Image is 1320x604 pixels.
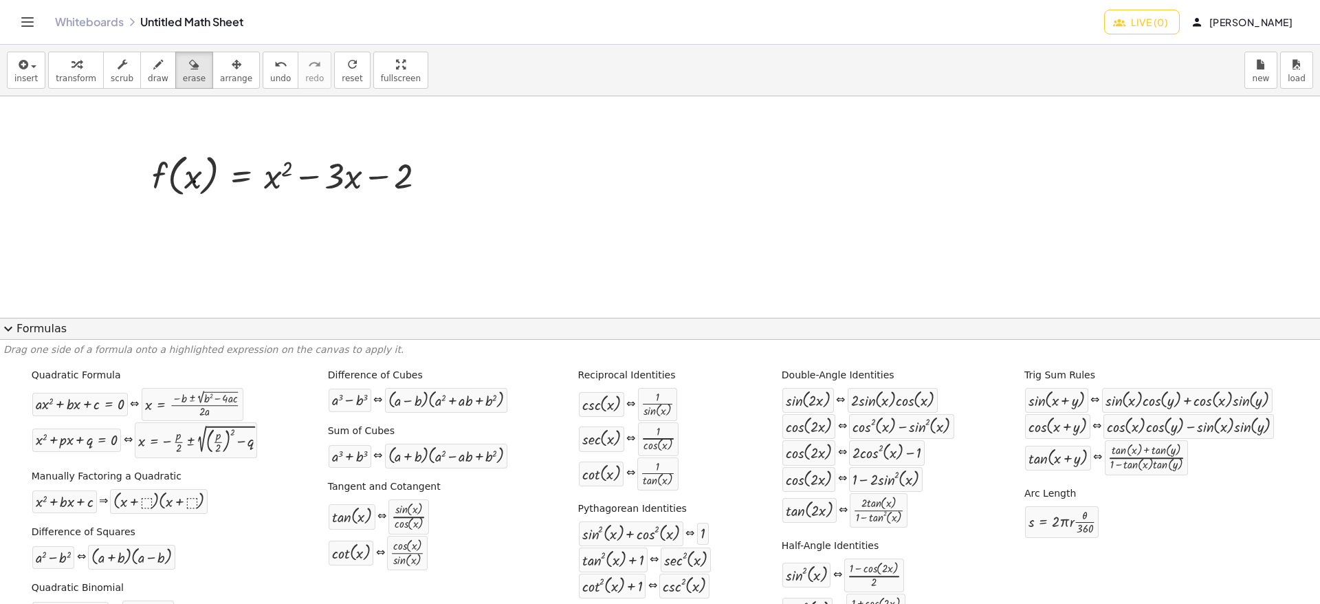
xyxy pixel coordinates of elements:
span: scrub [111,74,133,83]
div: ⇔ [373,393,382,409]
div: ⇔ [1093,450,1102,466]
label: Manually Factoring a Quadratic [32,470,181,484]
span: draw [148,74,168,83]
div: ⇔ [648,579,657,594]
button: arrange [212,52,260,89]
div: ⇔ [838,445,847,461]
div: ⇔ [130,397,139,413]
span: fullscreen [381,74,421,83]
div: ⇔ [626,466,635,482]
div: ⇔ [377,509,386,525]
label: Half-Angle Identities [782,539,879,553]
div: ⇔ [838,471,847,487]
button: redoredo [298,52,331,89]
button: undoundo [263,52,298,89]
div: ⇔ [838,419,847,435]
span: reset [342,74,362,83]
button: insert [7,52,45,89]
a: Whiteboards [55,15,124,29]
div: ⇔ [1090,393,1099,409]
label: Trig Sum Rules [1024,369,1095,382]
div: ⇔ [77,550,86,565]
button: erase [175,52,213,89]
span: load [1288,74,1306,83]
div: ⇔ [836,393,845,409]
div: ⇔ [1092,419,1101,435]
label: Quadratic Formula [32,369,121,382]
span: arrange [220,74,252,83]
div: ⇔ [833,568,842,583]
span: new [1253,74,1270,83]
i: refresh [346,56,359,73]
i: undo [274,56,287,73]
label: Sum of Cubes [328,424,395,438]
button: scrub [103,52,141,89]
span: redo [305,74,324,83]
button: transform [48,52,104,89]
button: fullscreen [373,52,428,89]
button: refreshreset [334,52,370,89]
div: ⇔ [650,552,659,568]
div: ⇒ [99,494,108,510]
label: Tangent and Cotangent [328,480,441,494]
label: Difference of Cubes [328,369,423,382]
button: new [1244,52,1277,89]
div: ⇔ [124,433,133,449]
span: erase [183,74,206,83]
label: Difference of Squares [32,526,135,539]
label: Reciprocal Identities [578,369,676,382]
span: insert [14,74,38,83]
div: ⇔ [685,526,694,542]
label: Pythagorean Identities [578,502,687,516]
span: [PERSON_NAME] [1193,16,1292,28]
div: ⇔ [376,546,385,561]
label: Double-Angle Identities [782,369,894,382]
button: draw [140,52,176,89]
div: ⇔ [373,449,382,464]
button: load [1280,52,1313,89]
div: ⇔ [839,503,848,519]
button: Toggle navigation [16,11,38,33]
i: redo [308,56,321,73]
div: ⇔ [626,397,635,413]
button: [PERSON_NAME] [1182,10,1303,34]
p: Drag one side of a formula onto a highlighted expression on the canvas to apply it. [3,343,1317,357]
label: Quadratic Binomial [32,581,124,595]
div: ⇔ [626,431,635,447]
label: Arc Length [1024,487,1076,501]
button: Live (0) [1104,10,1180,34]
span: transform [56,74,96,83]
span: undo [270,74,291,83]
span: Live (0) [1116,16,1168,28]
